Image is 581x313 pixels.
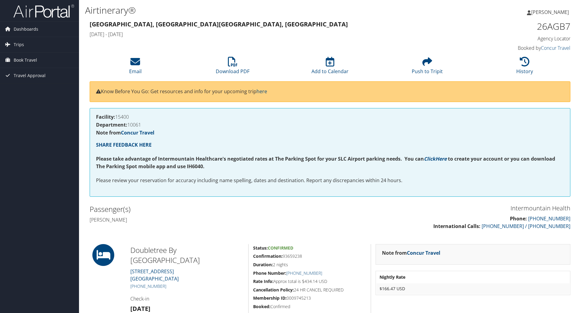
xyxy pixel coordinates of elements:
[531,9,569,15] span: [PERSON_NAME]
[216,60,249,75] a: Download PDF
[376,283,569,294] td: $166.47 USD
[130,245,244,265] h2: Doubletree By [GEOGRAPHIC_DATA]
[253,253,366,259] h5: 93659238
[541,45,570,51] a: Concur Travel
[96,88,564,96] p: Know Before You Go: Get resources and info for your upcoming trip
[130,268,179,282] a: [STREET_ADDRESS][GEOGRAPHIC_DATA]
[412,60,443,75] a: Push to Tripit
[96,129,154,136] strong: Note from
[253,295,366,301] h5: 0009745213
[85,4,412,17] h1: Airtinerary®
[96,114,564,119] h4: 15400
[96,155,424,162] strong: Please take advantage of Intermountain Healthcare's negotiated rates at The Parking Spot for your...
[253,304,366,310] h5: Confirmed
[14,22,38,37] span: Dashboards
[253,262,366,268] h5: 2 nights
[90,20,348,28] strong: [GEOGRAPHIC_DATA], [GEOGRAPHIC_DATA] [GEOGRAPHIC_DATA], [GEOGRAPHIC_DATA]
[253,295,287,301] strong: Membership ID:
[253,287,294,293] strong: Cancellation Policy:
[253,245,268,251] strong: Status:
[96,121,127,128] strong: Department:
[121,129,154,136] a: Concur Travel
[90,31,448,38] h4: [DATE] - [DATE]
[256,88,267,95] a: here
[96,122,564,127] h4: 10061
[130,295,244,302] h4: Check-in
[407,250,440,256] a: Concur Travel
[435,155,447,162] a: Here
[13,4,74,18] img: airportal-logo.png
[382,250,440,256] strong: Note from
[510,215,527,222] strong: Phone:
[253,278,273,284] strong: Rate Info:
[253,287,366,293] h5: 24 HR CANCEL REQUIRED
[482,223,570,230] a: [PHONE_NUMBER] / [PHONE_NUMBER]
[14,37,24,52] span: Trips
[96,141,152,148] a: SHARE FEEDBACK HERE
[457,45,570,51] h4: Booked by
[253,262,273,267] strong: Duration:
[527,3,575,21] a: [PERSON_NAME]
[286,270,322,276] a: [PHONE_NUMBER]
[376,272,569,283] th: Nightly Rate
[433,223,480,230] strong: International Calls:
[268,245,293,251] span: Confirmed
[130,304,150,313] strong: [DATE]
[253,270,286,276] strong: Phone Number:
[14,68,46,83] span: Travel Approval
[90,216,325,223] h4: [PERSON_NAME]
[96,114,115,120] strong: Facility:
[516,60,533,75] a: History
[129,60,142,75] a: Email
[424,155,435,162] a: Click
[130,283,166,289] a: [PHONE_NUMBER]
[311,60,349,75] a: Add to Calendar
[253,304,270,309] strong: Booked:
[14,53,37,68] span: Book Travel
[253,278,366,284] h5: Approx total is $434.14 USD
[90,204,325,214] h2: Passenger(s)
[528,215,570,222] a: [PHONE_NUMBER]
[457,35,570,42] h4: Agency Locator
[457,20,570,33] h1: 26AGB7
[335,204,570,213] h3: Intermountain Health
[96,177,564,185] p: Please review your reservation for accuracy including name spelling, dates and destination. Repor...
[253,253,283,259] strong: Confirmation:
